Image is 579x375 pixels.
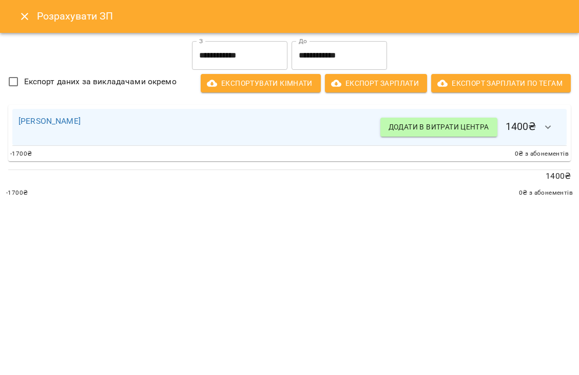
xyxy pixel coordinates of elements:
button: Експорт Зарплати [325,74,427,92]
button: Експорт Зарплати по тегам [431,74,571,92]
span: 0 ₴ з абонементів [515,149,569,159]
button: Експортувати кімнати [201,74,321,92]
h6: Розрахувати ЗП [37,8,567,24]
span: -1700 ₴ [6,188,28,198]
span: -1700 ₴ [10,149,32,159]
span: Додати в витрати центра [389,121,489,133]
span: 0 ₴ з абонементів [519,188,573,198]
span: Експорт Зарплати [333,77,419,89]
p: 1400 ₴ [8,170,571,182]
a: [PERSON_NAME] [18,116,81,126]
h6: 1400 ₴ [380,115,561,140]
span: Експорт Зарплати по тегам [439,77,563,89]
span: Експортувати кімнати [209,77,313,89]
span: Експорт даних за викладачами окремо [24,76,177,88]
button: Додати в витрати центра [380,118,497,136]
button: Close [12,4,37,29]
